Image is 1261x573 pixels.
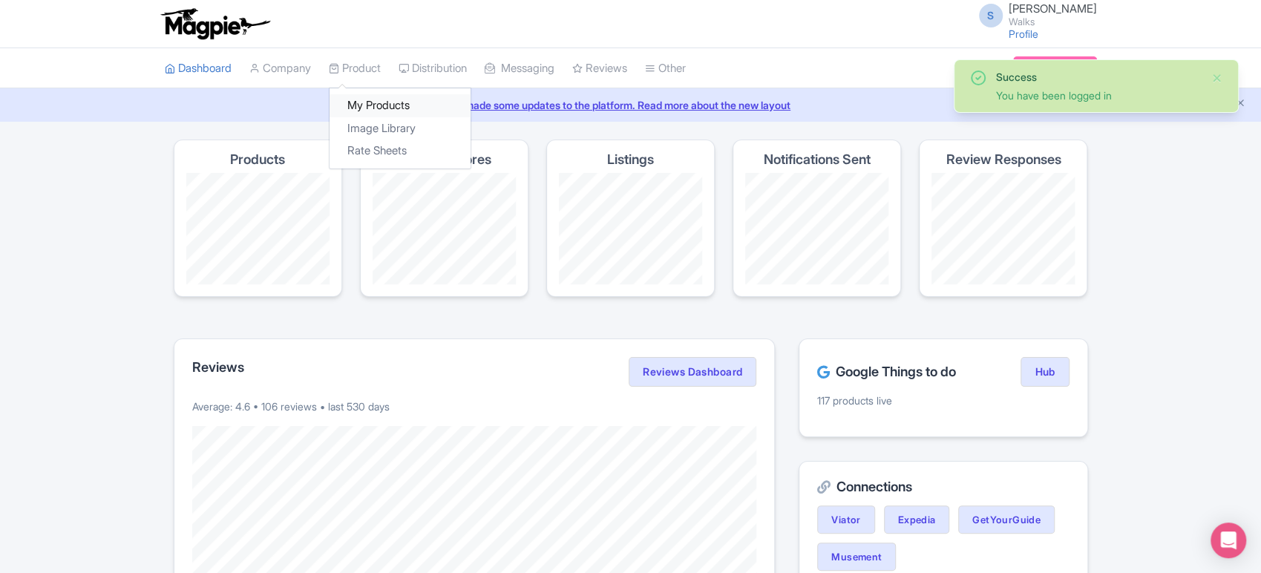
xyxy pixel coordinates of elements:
a: Messaging [485,48,554,89]
h2: Reviews [192,360,244,375]
a: Viator [817,505,874,534]
a: Subscription [1013,56,1096,79]
a: Dashboard [165,48,232,89]
p: Average: 4.6 • 106 reviews • last 530 days [192,399,757,414]
a: Expedia [884,505,950,534]
small: Walks [1009,17,1097,27]
a: Distribution [399,48,467,89]
h4: Products [230,152,285,167]
button: Close [1211,69,1223,87]
button: Close announcement [1235,96,1246,113]
a: Product [329,48,381,89]
a: Musement [817,543,896,571]
h4: Listings [607,152,654,167]
a: Company [249,48,311,89]
span: S [979,4,1003,27]
a: Image Library [330,117,471,140]
h2: Connections [817,479,1069,494]
span: [PERSON_NAME] [1009,1,1097,16]
a: Hub [1021,357,1069,387]
a: We made some updates to the platform. Read more about the new layout [9,97,1252,113]
div: Success [996,69,1199,85]
a: Profile [1009,27,1038,40]
a: S [PERSON_NAME] Walks [970,3,1097,27]
h2: Google Things to do [817,364,956,379]
a: GetYourGuide [958,505,1055,534]
div: You have been logged in [996,88,1199,103]
h4: Notifications Sent [764,152,871,167]
a: My Products [330,94,471,117]
a: Other [645,48,686,89]
a: Rate Sheets [330,140,471,163]
a: Reviews [572,48,627,89]
p: 117 products live [817,393,1069,408]
h4: Review Responses [946,152,1061,167]
div: Open Intercom Messenger [1211,523,1246,558]
a: Reviews Dashboard [629,357,756,387]
img: logo-ab69f6fb50320c5b225c76a69d11143b.png [157,7,272,40]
